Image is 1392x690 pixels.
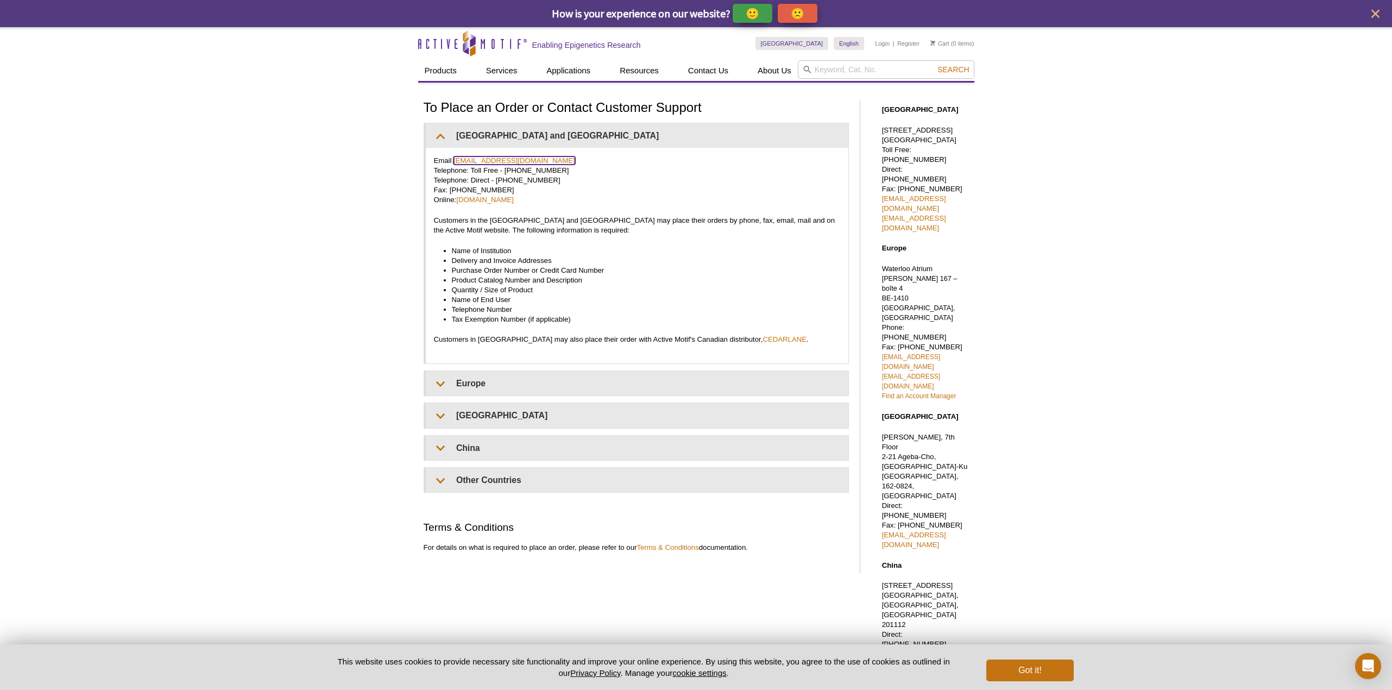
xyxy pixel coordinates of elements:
[930,40,935,46] img: Your Cart
[882,392,956,400] a: Find an Account Manager
[452,275,829,285] li: Product Catalog Number and Description
[452,256,829,266] li: Delivery and Invoice Addresses
[532,40,641,50] h2: Enabling Epigenetics Research
[755,37,829,50] a: [GEOGRAPHIC_DATA]
[882,353,940,371] a: [EMAIL_ADDRESS][DOMAIN_NAME]
[930,40,949,47] a: Cart
[452,246,829,256] li: Name of Institution
[882,531,946,549] a: [EMAIL_ADDRESS][DOMAIN_NAME]
[986,660,1073,681] button: Got it!
[637,543,698,551] a: Terms & Conditions
[480,60,524,81] a: Services
[426,436,848,460] summary: China
[882,105,959,114] strong: [GEOGRAPHIC_DATA]
[1355,653,1381,679] div: Open Intercom Messenger
[434,216,840,235] p: Customers in the [GEOGRAPHIC_DATA] and [GEOGRAPHIC_DATA] may place their orders by phone, fax, em...
[426,403,848,428] summary: [GEOGRAPHIC_DATA]
[424,520,849,535] h2: Terms & Conditions
[882,581,969,688] p: [STREET_ADDRESS] [GEOGRAPHIC_DATA], [GEOGRAPHIC_DATA], [GEOGRAPHIC_DATA] 201112 Direct: [PHONE_NU...
[452,295,829,305] li: Name of End User
[453,156,575,165] a: [EMAIL_ADDRESS][DOMAIN_NAME]
[424,543,849,553] p: For details on what is required to place an order, please refer to our documentation.
[897,40,919,47] a: Register
[937,65,969,74] span: Search
[882,432,969,550] p: [PERSON_NAME], 7th Floor 2-21 Ageba-Cho, [GEOGRAPHIC_DATA]-Ku [GEOGRAPHIC_DATA], 162-0824, [GEOGR...
[682,60,735,81] a: Contact Us
[882,214,946,232] a: [EMAIL_ADDRESS][DOMAIN_NAME]
[426,468,848,492] summary: Other Countries
[452,305,829,315] li: Telephone Number
[452,266,829,275] li: Purchase Order Number or Credit Card Number
[934,65,972,74] button: Search
[456,196,514,204] a: [DOMAIN_NAME]
[746,7,759,20] p: 🙂
[570,668,620,678] a: Privacy Policy
[613,60,665,81] a: Resources
[791,7,804,20] p: 🙁
[882,561,902,569] strong: China
[882,412,959,421] strong: [GEOGRAPHIC_DATA]
[930,37,974,50] li: (0 items)
[434,156,840,205] p: Email: Telephone: Toll Free - [PHONE_NUMBER] Telephone: Direct - [PHONE_NUMBER] Fax: [PHONE_NUMBE...
[452,285,829,295] li: Quantity / Size of Product
[434,335,840,344] p: Customers in [GEOGRAPHIC_DATA] may also place their order with Active Motif's Canadian distributo...
[882,126,969,233] p: [STREET_ADDRESS] [GEOGRAPHIC_DATA] Toll Free: [PHONE_NUMBER] Direct: [PHONE_NUMBER] Fax: [PHONE_N...
[319,656,969,679] p: This website uses cookies to provide necessary site functionality and improve your online experie...
[1369,7,1382,21] button: close
[418,60,463,81] a: Products
[426,371,848,396] summary: Europe
[672,668,726,678] button: cookie settings
[424,101,849,116] h1: To Place an Order or Contact Customer Support
[882,275,958,322] span: [PERSON_NAME] 167 – boîte 4 BE-1410 [GEOGRAPHIC_DATA], [GEOGRAPHIC_DATA]
[882,373,940,390] a: [EMAIL_ADDRESS][DOMAIN_NAME]
[882,264,969,401] p: Waterloo Atrium Phone: [PHONE_NUMBER] Fax: [PHONE_NUMBER]
[452,315,829,324] li: Tax Exemption Number (if applicable)
[751,60,798,81] a: About Us
[893,37,895,50] li: |
[834,37,864,50] a: English
[763,335,807,343] a: CEDARLANE
[552,7,730,20] span: How is your experience on our website?
[882,244,906,252] strong: Europe
[875,40,890,47] a: Login
[882,195,946,212] a: [EMAIL_ADDRESS][DOMAIN_NAME]
[426,123,848,148] summary: [GEOGRAPHIC_DATA] and [GEOGRAPHIC_DATA]
[540,60,597,81] a: Applications
[798,60,974,79] input: Keyword, Cat. No.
